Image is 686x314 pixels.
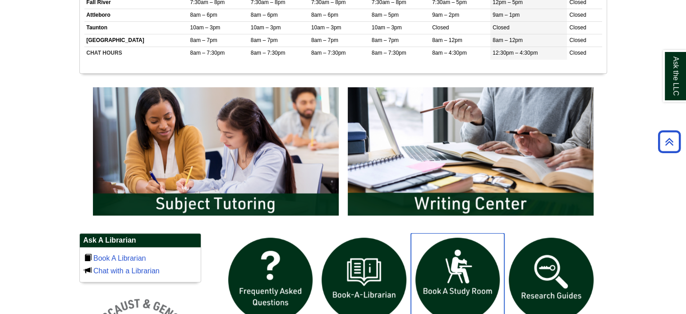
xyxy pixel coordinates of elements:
span: 8am – 7:30pm [251,50,285,56]
span: 8am – 12pm [493,37,523,43]
span: 8am – 6pm [251,12,278,18]
span: 8am – 7pm [311,37,338,43]
div: slideshow [88,83,598,224]
span: 8am – 12pm [432,37,462,43]
span: 10am – 3pm [372,24,402,31]
img: Subject Tutoring Information [88,83,343,220]
span: 8am – 7:30pm [372,50,406,56]
td: CHAT HOURS [84,47,188,60]
span: Closed [432,24,449,31]
td: [GEOGRAPHIC_DATA] [84,34,188,47]
span: 8am – 7:30pm [311,50,346,56]
span: 10am – 3pm [311,24,341,31]
span: Closed [569,50,586,56]
span: 8am – 6pm [311,12,338,18]
span: Closed [569,37,586,43]
span: Closed [493,24,509,31]
td: Taunton [84,22,188,34]
span: 8am – 7pm [190,37,217,43]
a: Back to Top [655,136,684,148]
span: 8am – 7:30pm [190,50,225,56]
span: 8am – 6pm [190,12,217,18]
span: 8am – 7pm [251,37,278,43]
h2: Ask A Librarian [80,234,201,248]
span: 8am – 7pm [372,37,399,43]
td: Attleboro [84,9,188,21]
span: 12:30pm – 4:30pm [493,50,538,56]
span: Closed [569,12,586,18]
span: 9am – 2pm [432,12,459,18]
span: 9am – 1pm [493,12,520,18]
span: 8am – 5pm [372,12,399,18]
img: Writing Center Information [343,83,598,220]
a: Book A Librarian [93,254,146,262]
span: 8am – 4:30pm [432,50,467,56]
span: Closed [569,24,586,31]
span: 10am – 3pm [251,24,281,31]
a: Chat with a Librarian [93,267,160,275]
span: 10am – 3pm [190,24,221,31]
